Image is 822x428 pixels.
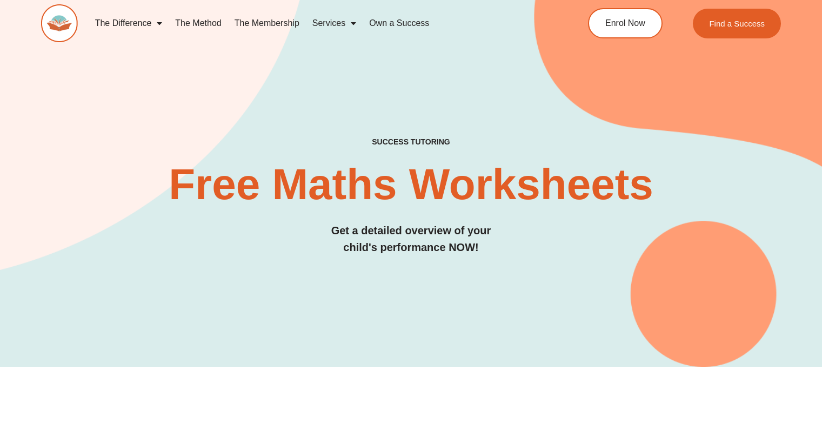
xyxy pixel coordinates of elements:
a: Enrol Now [588,8,663,38]
nav: Menu [89,11,546,36]
a: The Membership [228,11,306,36]
span: Find a Success [709,19,765,28]
h2: Free Maths Worksheets​ [41,163,781,206]
a: Services [306,11,363,36]
a: The Difference [89,11,169,36]
h3: Get a detailed overview of your child's performance NOW! [41,222,781,256]
a: The Method [169,11,228,36]
a: Own a Success [363,11,436,36]
span: Enrol Now [605,19,645,28]
a: Find a Success [693,9,781,38]
h4: SUCCESS TUTORING​ [41,137,781,147]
